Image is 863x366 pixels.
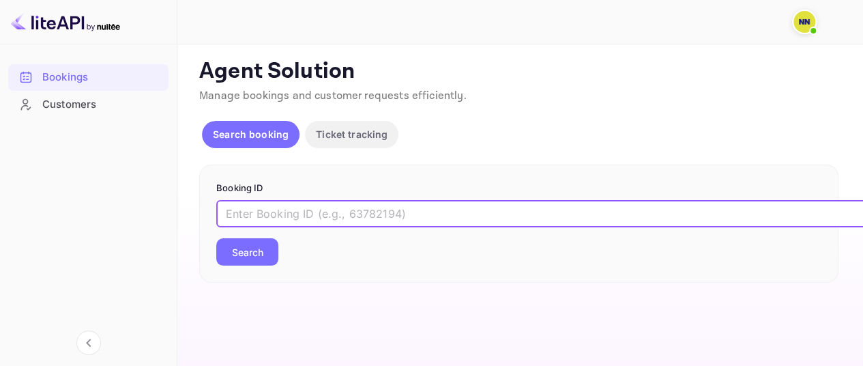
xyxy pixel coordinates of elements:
[76,330,101,355] button: Collapse navigation
[8,91,169,117] a: Customers
[8,64,169,89] a: Bookings
[199,58,838,85] p: Agent Solution
[8,64,169,91] div: Bookings
[213,127,289,141] p: Search booking
[216,182,821,195] p: Booking ID
[199,89,467,103] span: Manage bookings and customer requests efficiently.
[8,91,169,118] div: Customers
[11,11,120,33] img: LiteAPI logo
[216,238,278,266] button: Search
[42,70,162,85] div: Bookings
[42,97,162,113] div: Customers
[316,127,387,141] p: Ticket tracking
[793,11,815,33] img: N/A N/A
